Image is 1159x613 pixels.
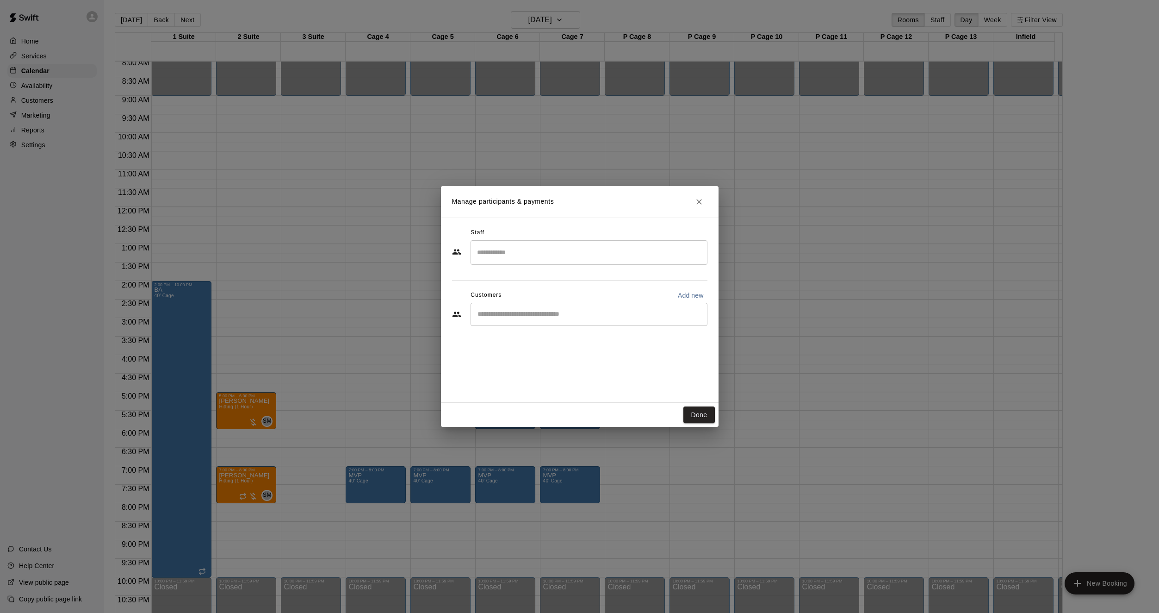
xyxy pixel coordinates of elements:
[683,407,714,424] button: Done
[471,240,707,265] div: Search staff
[471,288,502,303] span: Customers
[471,225,484,240] span: Staff
[452,310,461,319] svg: Customers
[452,247,461,256] svg: Staff
[452,197,554,206] p: Manage participants & payments
[674,288,707,303] button: Add new
[691,194,707,210] button: Close
[678,291,704,300] p: Add new
[471,303,707,326] div: Start typing to search customers...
